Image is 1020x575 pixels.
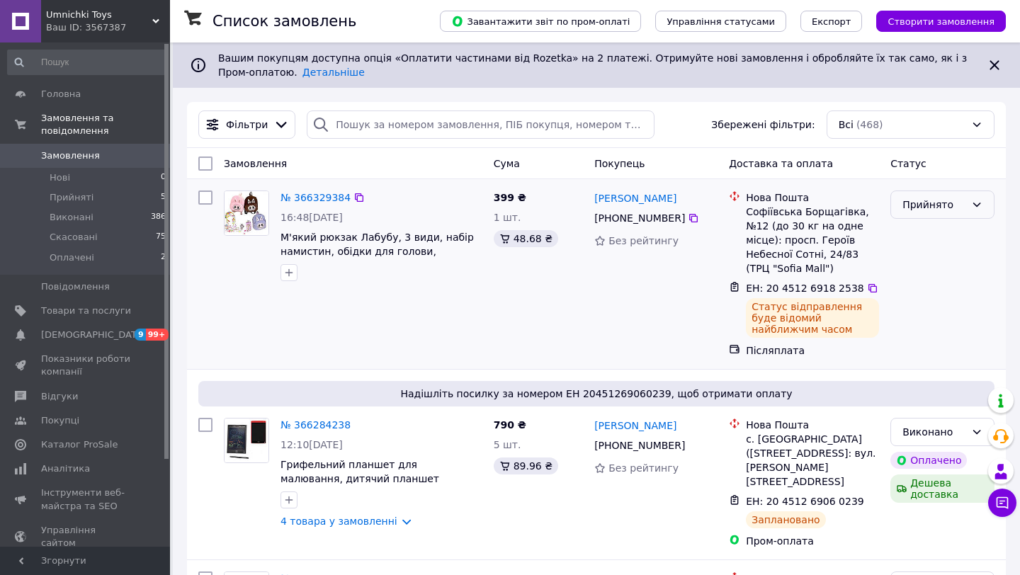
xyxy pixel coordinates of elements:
span: Покупці [41,414,79,427]
span: 399 ₴ [494,192,526,203]
span: Нові [50,171,70,184]
span: Фільтри [226,118,268,132]
span: 12:10[DATE] [280,439,343,450]
a: [PERSON_NAME] [594,191,676,205]
span: Аналітика [41,462,90,475]
span: 2 [161,251,166,264]
span: Надішліть посилку за номером ЕН 20451269060239, щоб отримати оплату [204,387,989,401]
div: Статус відправлення буде відомий найближчим часом [746,298,879,338]
div: Софіївська Борщагівка, №12 (до 30 кг на одне місце): просп. Героїв Небесної Сотні, 24/83 (ТРЦ "So... [746,205,879,275]
span: Покупець [594,158,645,169]
span: 790 ₴ [494,419,526,431]
span: Збережені фільтри: [711,118,815,132]
div: [PHONE_NUMBER] [591,435,688,455]
span: Створити замовлення [888,16,994,27]
a: Фото товару [224,190,269,236]
span: Доставка та оплата [729,158,833,169]
span: 75 [156,231,166,244]
span: Управління сайтом [41,524,131,550]
span: Прийняті [50,191,93,204]
span: Вашим покупцям доступна опція «Оплатити частинами від Rozetka» на 2 платежі. Отримуйте нові замов... [218,52,967,78]
span: 16:48[DATE] [280,212,343,223]
div: Післяплата [746,343,879,358]
span: 99+ [146,329,169,341]
span: 5 [161,191,166,204]
img: Фото товару [225,191,268,235]
div: [PHONE_NUMBER] [591,208,688,228]
span: 9 [135,329,146,341]
span: ЕН: 20 4512 6918 2538 [746,283,864,294]
span: Головна [41,88,81,101]
div: 48.68 ₴ [494,230,558,247]
span: Оплачені [50,251,94,264]
span: 0 [161,171,166,184]
div: 89.96 ₴ [494,457,558,474]
a: Детальніше [302,67,365,78]
div: с. [GEOGRAPHIC_DATA] ([STREET_ADDRESS]: вул. [PERSON_NAME][STREET_ADDRESS] [746,432,879,489]
span: Повідомлення [41,280,110,293]
span: ЕН: 20 4512 6906 0239 [746,496,864,507]
button: Створити замовлення [876,11,1006,32]
span: Umnichki Toys [46,8,152,21]
span: Інструменти веб-майстра та SEO [41,486,131,512]
img: Фото товару [225,419,268,462]
button: Експорт [800,11,863,32]
div: Пром-оплата [746,534,879,548]
span: [DEMOGRAPHIC_DATA] [41,329,146,341]
span: Замовлення [224,158,287,169]
span: Всі [839,118,854,132]
a: [PERSON_NAME] [594,419,676,433]
span: Статус [890,158,926,169]
span: Товари та послуги [41,304,131,317]
input: Пошук [7,50,167,75]
span: Без рейтингу [608,235,679,246]
a: М'який рюкзак Лабубу, 3 види, набір намистин, обідки для голови, брошка, наклейки, ремінці регулю... [280,232,477,285]
a: № 366329384 [280,192,351,203]
a: Фото товару [224,418,269,463]
h1: Список замовлень [212,13,356,30]
button: Завантажити звіт по пром-оплаті [440,11,641,32]
a: Грифельний планшет для малювання, дитячий планшет графічний, планшет зі стилусом (TY87166) [280,459,450,513]
a: 4 товара у замовленні [280,516,397,527]
div: Виконано [902,424,965,440]
input: Пошук за номером замовлення, ПІБ покупця, номером телефону, Email, номером накладної [307,110,654,139]
span: Замовлення [41,149,100,162]
div: Ваш ID: 3567387 [46,21,170,34]
span: Cума [494,158,520,169]
div: Заплановано [746,511,826,528]
button: Управління статусами [655,11,786,32]
span: Експорт [812,16,851,27]
span: Каталог ProSale [41,438,118,451]
a: № 366284238 [280,419,351,431]
span: Показники роботи компанії [41,353,131,378]
span: Управління статусами [667,16,775,27]
div: Дешева доставка [890,474,994,503]
span: 5 шт. [494,439,521,450]
button: Чат з покупцем [988,489,1016,517]
div: Прийнято [902,197,965,212]
span: Відгуки [41,390,78,403]
span: Завантажити звіт по пром-оплаті [451,15,630,28]
span: Скасовані [50,231,98,244]
span: Виконані [50,211,93,224]
span: 1 шт. [494,212,521,223]
span: Замовлення та повідомлення [41,112,170,137]
span: Без рейтингу [608,462,679,474]
div: Нова Пошта [746,418,879,432]
a: Створити замовлення [862,15,1006,26]
span: 386 [151,211,166,224]
div: Оплачено [890,452,967,469]
span: (468) [856,119,883,130]
div: Нова Пошта [746,190,879,205]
